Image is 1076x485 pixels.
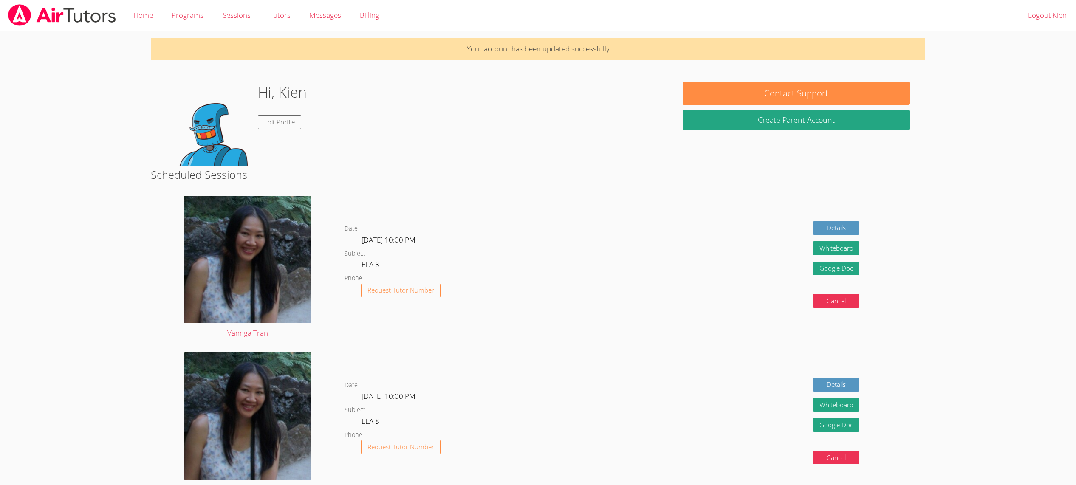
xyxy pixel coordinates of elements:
img: default.png [166,82,251,166]
h2: Scheduled Sessions [151,166,926,183]
button: Contact Support [683,82,910,105]
dd: ELA 8 [361,259,381,273]
dt: Subject [345,248,365,259]
button: Request Tutor Number [361,284,441,298]
button: Request Tutor Number [361,440,441,454]
a: Google Doc [813,262,860,276]
dt: Phone [345,430,362,440]
span: Request Tutor Number [367,444,434,450]
a: Vannga Tran [184,196,311,339]
button: Whiteboard [813,398,860,412]
span: [DATE] 10:00 PM [361,235,415,245]
a: Details [813,378,860,392]
a: Edit Profile [258,115,301,129]
span: Request Tutor Number [367,287,434,293]
a: Google Doc [813,418,860,432]
p: Your account has been updated successfully [151,38,926,60]
button: Cancel [813,451,860,465]
span: [DATE] 10:00 PM [361,391,415,401]
button: Create Parent Account [683,110,910,130]
dt: Subject [345,405,365,415]
button: Whiteboard [813,241,860,255]
h1: Hi, Kien [258,82,307,103]
button: Cancel [813,294,860,308]
dd: ELA 8 [361,415,381,430]
img: airtutors_banner-c4298cdbf04f3fff15de1276eac7730deb9818008684d7c2e4769d2f7ddbe033.png [7,4,117,26]
a: Details [813,221,860,235]
dt: Date [345,380,358,391]
img: avatar.png [184,196,311,323]
img: avatar.png [184,352,311,480]
dt: Date [345,223,358,234]
dt: Phone [345,273,362,284]
span: Messages [309,10,341,20]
